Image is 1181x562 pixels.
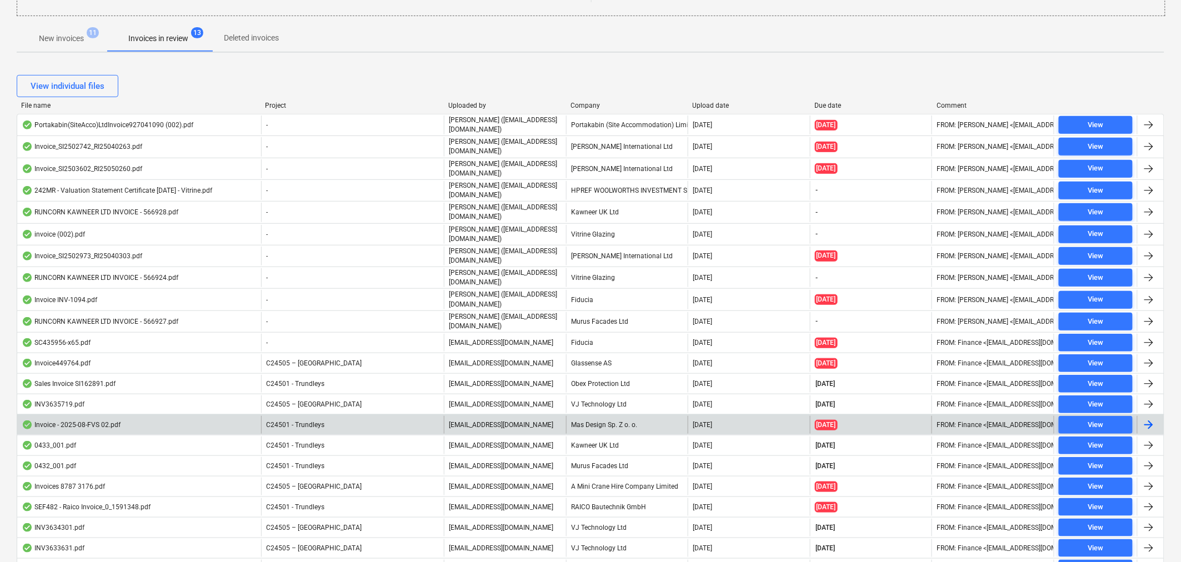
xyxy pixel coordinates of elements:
[693,208,712,216] div: [DATE]
[22,400,84,409] div: INV3635719.pdf
[1088,293,1104,306] div: View
[1059,498,1133,516] button: View
[566,354,688,372] div: Glassense AS
[1088,398,1104,411] div: View
[815,229,819,239] span: -
[449,203,562,222] p: [PERSON_NAME] ([EMAIL_ADDRESS][DOMAIN_NAME])
[571,102,684,109] div: Company
[693,102,806,109] div: Upload date
[566,137,688,156] div: [PERSON_NAME] International Ltd
[266,339,268,347] span: -
[815,358,838,369] span: [DATE]
[1088,119,1104,132] div: View
[1059,334,1133,352] button: View
[22,317,33,326] div: OCR finished
[449,523,553,533] p: [EMAIL_ADDRESS][DOMAIN_NAME]
[266,318,268,325] span: -
[22,544,84,553] div: INV3633631.pdf
[566,268,688,287] div: Vitrine Glazing
[266,296,268,304] span: -
[266,400,362,408] span: C24505 – Surrey Quays
[266,208,268,216] span: -
[449,137,562,156] p: [PERSON_NAME] ([EMAIL_ADDRESS][DOMAIN_NAME])
[1059,182,1133,199] button: View
[815,502,838,513] span: [DATE]
[266,359,362,367] span: C24505 – Surrey Quays
[566,498,688,516] div: RAICO Bautechnik GmbH
[22,441,33,450] div: OCR finished
[693,187,712,194] div: [DATE]
[449,359,553,368] p: [EMAIL_ADDRESS][DOMAIN_NAME]
[449,441,553,450] p: [EMAIL_ADDRESS][DOMAIN_NAME]
[266,121,268,129] span: -
[693,339,712,347] div: [DATE]
[22,503,151,511] div: SEF482 - Raico Invoice_0_1591348.pdf
[815,294,838,305] span: [DATE]
[22,186,212,195] div: 242MR - Valuation Statement Certificate [DATE] - Vitrine.pdf
[22,295,33,304] div: OCR finished
[22,420,121,429] div: Invoice - 2025-08-FVS 02.pdf
[1125,509,1181,562] div: Chat Widget
[693,524,712,531] div: [DATE]
[266,462,324,470] span: C24501 - Trundleys
[449,461,553,471] p: [EMAIL_ADDRESS][DOMAIN_NAME]
[1059,291,1133,309] button: View
[266,274,268,282] span: -
[566,375,688,393] div: Obex Protection Ltd
[815,163,838,174] span: [DATE]
[449,247,562,265] p: [PERSON_NAME] ([EMAIL_ADDRESS][DOMAIN_NAME])
[22,142,142,151] div: Invoice_SI2502742_RI25040263.pdf
[128,33,188,44] p: Invoices in review
[566,247,688,265] div: [PERSON_NAME] International Ltd
[693,421,712,429] div: [DATE]
[39,33,84,44] p: New invoices
[693,143,712,150] div: [DATE]
[566,290,688,309] div: Fiducia
[22,317,178,326] div: RUNCORN KAWNEER LTD INVOICE - 566927.pdf
[815,273,819,283] span: -
[1059,269,1133,287] button: View
[1088,378,1104,390] div: View
[693,252,712,260] div: [DATE]
[22,544,33,553] div: OCR finished
[1088,501,1104,514] div: View
[266,524,362,531] span: C24505 – Surrey Quays
[1059,160,1133,178] button: View
[22,338,91,347] div: SC435956-x65.pdf
[1088,228,1104,240] div: View
[266,230,268,238] span: -
[22,420,33,429] div: OCR finished
[449,420,553,430] p: [EMAIL_ADDRESS][DOMAIN_NAME]
[566,519,688,536] div: VJ Technology Ltd
[22,523,84,532] div: INV3634301.pdf
[22,338,33,347] div: OCR finished
[449,225,562,244] p: [PERSON_NAME] ([EMAIL_ADDRESS][DOMAIN_NAME])
[22,164,33,173] div: OCR finished
[449,312,562,331] p: [PERSON_NAME] ([EMAIL_ADDRESS][DOMAIN_NAME])
[449,503,553,512] p: [EMAIL_ADDRESS][DOMAIN_NAME]
[448,102,562,109] div: Uploaded by
[1059,436,1133,454] button: View
[266,102,440,109] div: Project
[1088,419,1104,431] div: View
[815,544,837,553] span: [DATE]
[1059,539,1133,557] button: View
[21,102,257,109] div: File name
[815,523,837,533] span: [DATE]
[566,416,688,434] div: Mas Design Sp. Z o. o.
[22,295,97,304] div: Invoice INV-1094.pdf
[1059,519,1133,536] button: View
[449,181,562,200] p: [PERSON_NAME] ([EMAIL_ADDRESS][DOMAIN_NAME])
[815,481,838,492] span: [DATE]
[22,503,33,511] div: OCR finished
[815,208,819,217] span: -
[449,268,562,287] p: [PERSON_NAME] ([EMAIL_ADDRESS][DOMAIN_NAME])
[224,32,279,44] p: Deleted invoices
[566,457,688,475] div: Murus Facades Ltd
[814,102,928,109] div: Due date
[566,539,688,557] div: VJ Technology Ltd
[22,461,76,470] div: 0432_001.pdf
[815,120,838,131] span: [DATE]
[22,252,142,260] div: Invoice_SI2502973_RI25040303.pdf
[566,181,688,200] div: HPREF WOOLWORTHS INVESTMENT S.À [PERSON_NAME]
